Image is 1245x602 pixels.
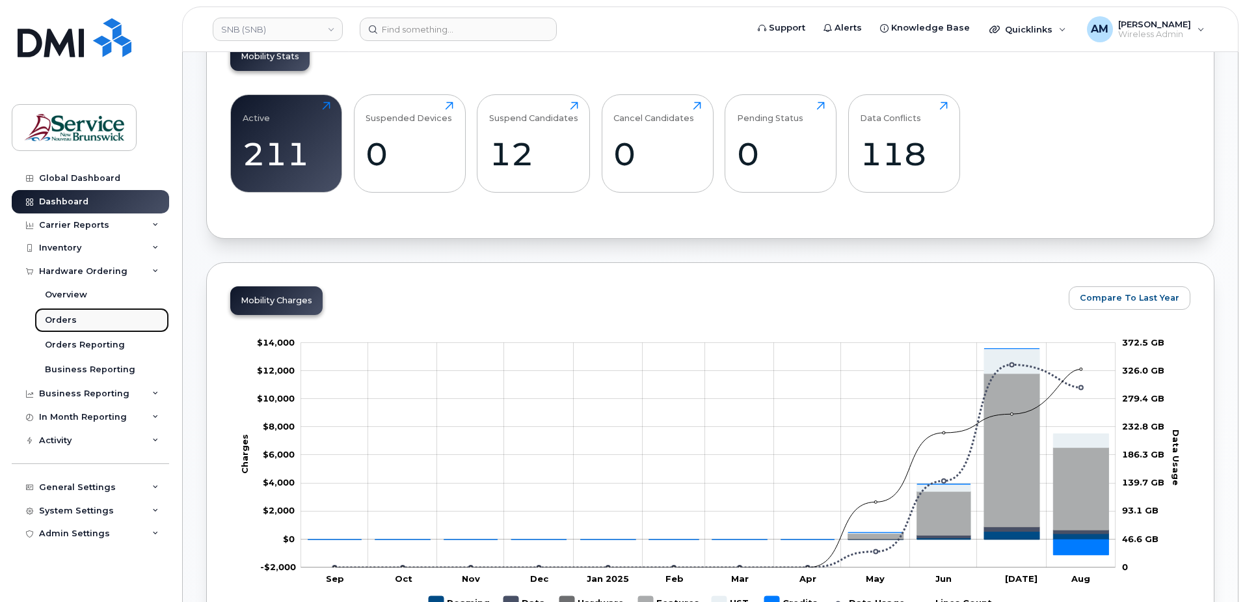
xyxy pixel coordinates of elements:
tspan: 0 [1122,562,1128,572]
a: SNB (SNB) [213,18,343,41]
tspan: $14,000 [257,337,295,348]
tspan: Oct [395,573,412,584]
tspan: $6,000 [263,449,295,459]
span: [PERSON_NAME] [1118,19,1191,29]
div: Suspended Devices [366,102,452,123]
span: Wireless Admin [1118,29,1191,40]
tspan: 93.1 GB [1122,505,1158,515]
span: Alerts [835,21,862,34]
tspan: 46.6 GB [1122,534,1158,544]
g: $0 [263,421,295,431]
tspan: Sep [326,573,344,584]
div: 0 [613,135,701,173]
div: 0 [366,135,453,173]
tspan: 232.8 GB [1122,421,1164,431]
tspan: Dec [530,573,549,584]
a: Pending Status0 [737,102,825,185]
a: Alerts [814,15,871,41]
g: Features [308,374,1108,540]
tspan: 279.4 GB [1122,393,1164,404]
tspan: 186.3 GB [1122,449,1164,459]
div: Quicklinks [980,16,1075,42]
div: Data Conflicts [860,102,921,123]
tspan: Apr [799,573,816,584]
a: Active211 [243,102,330,185]
g: $0 [257,393,295,404]
tspan: $12,000 [257,365,295,376]
tspan: Mar [731,573,749,584]
span: Compare To Last Year [1080,292,1179,304]
div: 211 [243,135,330,173]
tspan: Jun [935,573,952,584]
span: Quicklinks [1005,24,1052,34]
div: 118 [860,135,948,173]
a: Data Conflicts118 [860,102,948,185]
g: $0 [263,477,295,487]
a: Knowledge Base [871,15,979,41]
div: Suspend Candidates [489,102,578,123]
tspan: May [866,573,885,584]
tspan: Feb [665,573,684,584]
tspan: Nov [462,573,480,584]
g: HST [308,349,1108,540]
tspan: Jan 2025 [587,573,629,584]
tspan: $0 [283,534,295,544]
tspan: Data Usage [1171,429,1181,485]
a: Support [749,15,814,41]
g: Data [308,527,1108,540]
button: Compare To Last Year [1069,286,1190,310]
g: Roaming [308,532,1108,540]
g: $0 [257,337,295,348]
div: Active [243,102,270,123]
tspan: $10,000 [257,393,295,404]
tspan: $4,000 [263,477,295,487]
tspan: Charges [239,434,250,474]
a: Cancel Candidates0 [613,102,701,185]
span: AM [1091,21,1108,37]
div: 12 [489,135,578,173]
div: 0 [737,135,825,173]
g: $0 [263,505,295,515]
tspan: Aug [1071,573,1090,584]
tspan: $2,000 [263,505,295,515]
tspan: $8,000 [263,421,295,431]
g: Credits [308,349,1108,555]
tspan: -$2,000 [260,562,296,572]
g: $0 [263,449,295,459]
a: Suspended Devices0 [366,102,453,185]
div: Pending Status [737,102,803,123]
span: Support [769,21,805,34]
a: Suspend Candidates12 [489,102,578,185]
span: Knowledge Base [891,21,970,34]
div: Cancel Candidates [613,102,694,123]
tspan: 326.0 GB [1122,365,1164,376]
tspan: 372.5 GB [1122,337,1164,348]
input: Find something... [360,18,557,41]
g: $0 [260,562,296,572]
tspan: [DATE] [1005,573,1037,584]
div: Andrew Morris [1078,16,1214,42]
g: $0 [257,365,295,376]
tspan: 139.7 GB [1122,477,1164,487]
